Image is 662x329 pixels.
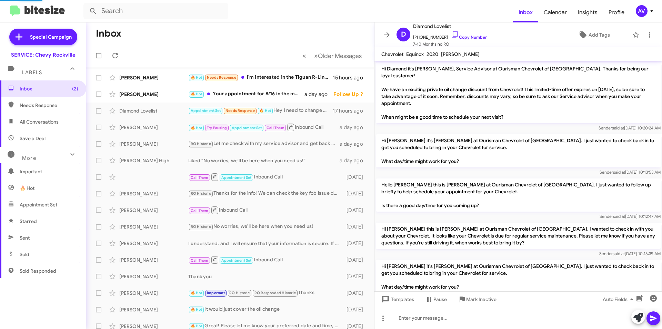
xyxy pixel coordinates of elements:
h1: Inbox [96,28,121,39]
span: Templates [380,293,414,306]
a: Profile [603,2,630,22]
div: [DATE] [343,257,369,263]
span: Appointment Set [191,108,221,113]
div: [PERSON_NAME] [119,306,188,313]
span: 🔥 Hot [20,185,34,192]
span: Sender [DATE] 10:16:39 AM [599,251,661,256]
div: [PERSON_NAME] [119,207,188,214]
div: Liked “No worries, we'll be here when you need us!” [188,157,340,164]
div: [DATE] [343,290,369,297]
div: [DATE] [343,240,369,247]
nav: Page navigation example [299,49,366,63]
span: RO Responded Historic [254,291,296,295]
span: Pause [433,293,447,306]
div: Inbound Call [188,206,343,214]
div: [DATE] [343,306,369,313]
span: All Conversations [20,118,59,125]
span: More [22,155,36,161]
div: Thanks [188,289,343,297]
div: Inbound Call [188,173,343,181]
span: Special Campaign [30,33,72,40]
span: 🔥 Hot [191,126,202,130]
span: Sold [20,251,29,258]
span: Sender [DATE] 10:13:53 AM [600,170,661,175]
p: Hi Diamond it's [PERSON_NAME], Service Advisor at Ourisman Chevrolet of [GEOGRAPHIC_DATA]. Thanks... [376,62,661,123]
div: [DATE] [343,207,369,214]
span: Sold Responded [20,268,56,274]
span: Diamond Lovelist [413,22,487,30]
a: Inbox [513,2,538,22]
span: 7-10 Months no RO [413,41,487,48]
a: Special Campaign [9,29,77,45]
span: (2) [72,85,78,92]
div: 15 hours ago [333,74,369,81]
div: [PERSON_NAME] [119,74,188,81]
div: [PERSON_NAME] [119,190,188,197]
span: [PERSON_NAME] [441,51,480,57]
span: Appointment Set [221,175,252,180]
span: Needs Response [207,75,236,80]
div: Diamond Lovelist [119,107,188,114]
p: Hello [PERSON_NAME] this is [PERSON_NAME] at Ourisman Chevrolet of [GEOGRAPHIC_DATA]. I just want... [376,178,661,212]
div: [PERSON_NAME] [119,257,188,263]
div: [DATE] [343,223,369,230]
div: Inbound Call [188,123,340,132]
button: Previous [298,49,310,63]
span: 🔥 Hot [191,324,202,328]
div: 17 hours ago [333,107,369,114]
span: Sender [DATE] 10:20:24 AM [599,125,661,130]
p: Hi [PERSON_NAME] this is [PERSON_NAME] at Ourisman Chevrolet of [GEOGRAPHIC_DATA]. I wanted to ch... [376,223,661,249]
span: Appointment Set [20,201,57,208]
div: [PERSON_NAME] [119,290,188,297]
span: Call Them [191,258,209,263]
span: RO Historic [191,142,211,146]
div: [PERSON_NAME] High [119,157,188,164]
span: RO Historic [229,291,250,295]
div: Thanks for the info! We can check the key fob issue during your visit, But it is recommended to d... [188,190,343,197]
span: 🔥 Hot [191,92,202,96]
a: Copy Number [451,35,487,40]
span: 🔥 Hot [191,307,202,312]
div: [DATE] [343,174,369,181]
div: [PERSON_NAME] [119,91,188,98]
span: said at [613,214,625,219]
span: Sender [DATE] 10:12:47 AM [600,214,661,219]
span: » [314,51,318,60]
button: Auto Fields [597,293,641,306]
span: Call Them [191,175,209,180]
input: Search [83,3,228,19]
div: AV [636,5,648,17]
div: a day ago [340,141,369,147]
div: Follow Up ? [333,91,369,98]
span: [PHONE_NUMBER] [413,30,487,41]
button: Mark Inactive [452,293,502,306]
button: Next [310,49,366,63]
a: Insights [572,2,603,22]
div: Hey I need to change my oil change to 29 at 10 [188,107,333,115]
span: Call Them [267,126,284,130]
span: Needs Response [20,102,78,109]
div: SERVICE: Chevy Rockville [11,51,76,58]
span: Chevrolet [381,51,403,57]
span: RO Historic [191,191,211,196]
p: Hi [PERSON_NAME] it's [PERSON_NAME] at Ourisman Chevrolet of [GEOGRAPHIC_DATA]. I just wanted to ... [376,260,661,293]
div: I'm interested in the Tiguan R-Line Black model in Platinum or Green. I will stop by [DATE], if t... [188,74,333,81]
button: Templates [374,293,420,306]
span: Needs Response [225,108,255,113]
div: [PERSON_NAME] [119,141,188,147]
span: Appointment Set [221,258,252,263]
span: Calendar [538,2,572,22]
span: D [401,29,406,40]
span: Labels [22,69,42,76]
div: Your appointment for 8/16 in the morning has been canceled. If you need to reschedule or have any... [188,90,304,98]
span: Older Messages [318,52,362,60]
button: Add Tags [558,29,629,41]
span: Sent [20,234,30,241]
span: Auto Fields [603,293,636,306]
div: [DATE] [343,190,369,197]
span: Important [20,168,78,175]
div: It would just cover the oil change [188,306,343,313]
